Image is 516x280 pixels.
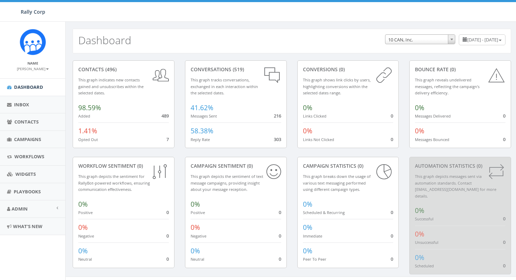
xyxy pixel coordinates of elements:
small: Opted Out [78,137,98,142]
small: Name [27,61,38,66]
span: 10 CAN, Inc. [385,34,455,44]
span: (0) [475,162,482,169]
div: Automation Statistics [415,162,505,169]
a: [PERSON_NAME] [17,65,49,72]
span: 0 [279,256,281,262]
div: Campaign Statistics [303,162,393,169]
span: 0 [391,233,393,239]
span: 0% [303,246,312,255]
span: 0% [78,246,88,255]
span: 0 [166,233,169,239]
small: Peer To Peer [303,256,326,262]
span: Workflows [14,153,44,160]
small: [PERSON_NAME] [17,66,49,71]
span: 0 [279,233,281,239]
span: 0 [391,113,393,119]
span: 0% [303,126,312,135]
span: 98.59% [78,103,101,112]
small: Negative [78,233,94,239]
div: contacts [78,66,169,73]
small: Reply Rate [191,137,210,142]
span: 0 [391,136,393,142]
small: This graph reveals undelivered messages, reflecting the campaign's delivery efficiency. [415,77,479,95]
small: Positive [78,210,93,215]
small: Links Not Clicked [303,137,334,142]
small: This graph shows link clicks by users, highlighting conversions within the selected dates range. [303,77,371,95]
small: Immediate [303,233,322,239]
span: 0 [279,209,281,215]
span: Admin [12,206,28,212]
span: 0% [78,223,88,232]
span: 0% [415,253,424,262]
span: Widgets [15,171,36,177]
span: (0) [136,162,143,169]
span: What's New [13,223,42,229]
small: Scheduled [415,263,434,268]
small: Messages Bounced [415,137,449,142]
span: Dashboard [14,84,43,90]
small: This graph depicts messages sent via automation standards. Contact [EMAIL_ADDRESS][DOMAIN_NAME] f... [415,174,496,199]
span: 0% [191,246,200,255]
div: conversations [191,66,281,73]
span: 0% [415,206,424,215]
span: 0% [191,200,200,209]
small: Negative [191,233,206,239]
span: 303 [274,136,281,142]
div: Workflow Sentiment [78,162,169,169]
span: 0 [166,256,169,262]
span: (496) [104,66,117,73]
span: 0 [391,256,393,262]
span: Campaigns [14,136,41,142]
span: 0% [191,223,200,232]
small: Messages Delivered [415,113,451,119]
small: Unsuccessful [415,240,438,245]
div: Campaign Sentiment [191,162,281,169]
small: This graph depicts the sentiment for RallyBot-powered workflows, ensuring communication effective... [78,174,150,192]
span: Inbox [14,101,29,108]
small: This graph indicates new contacts gained and unsubscribes within the selected dates. [78,77,144,95]
img: Icon_1.png [20,29,46,55]
div: Bounce Rate [415,66,505,73]
h2: Dashboard [78,34,131,46]
span: 0% [303,200,312,209]
small: Successful [415,216,434,221]
span: (0) [246,162,253,169]
span: [DATE] - [DATE] [467,36,498,43]
small: This graph depicts the sentiment of text message campaigns, providing insight about your message ... [191,174,263,192]
small: Scheduled & Recurring [303,210,345,215]
span: 41.62% [191,103,213,112]
span: Rally Corp [21,8,45,15]
span: 0 [503,136,505,142]
span: 0% [415,126,424,135]
span: (0) [449,66,456,73]
span: 489 [161,113,169,119]
span: 0 [166,209,169,215]
span: 0% [303,103,312,112]
span: 0 [503,113,505,119]
span: 216 [274,113,281,119]
span: 0% [303,223,312,232]
span: 58.38% [191,126,213,135]
small: Neutral [191,256,204,262]
small: Links Clicked [303,113,326,119]
span: 0% [415,229,424,239]
small: This graph tracks conversations, exchanged in each interaction within the selected dates. [191,77,258,95]
small: Messages Sent [191,113,217,119]
span: (0) [338,66,345,73]
span: 10 CAN, Inc. [385,35,455,45]
span: (0) [356,162,363,169]
small: This graph breaks down the usage of various text messaging performed using different campaign types. [303,174,371,192]
span: 0% [78,200,88,209]
span: 0 [503,239,505,245]
span: 0 [391,209,393,215]
span: 1.41% [78,126,97,135]
small: Positive [191,210,205,215]
small: Added [78,113,90,119]
span: 0% [415,103,424,112]
small: Neutral [78,256,92,262]
span: 0 [503,262,505,269]
span: (519) [231,66,244,73]
span: 0 [503,215,505,222]
span: 7 [166,136,169,142]
span: Contacts [14,119,39,125]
